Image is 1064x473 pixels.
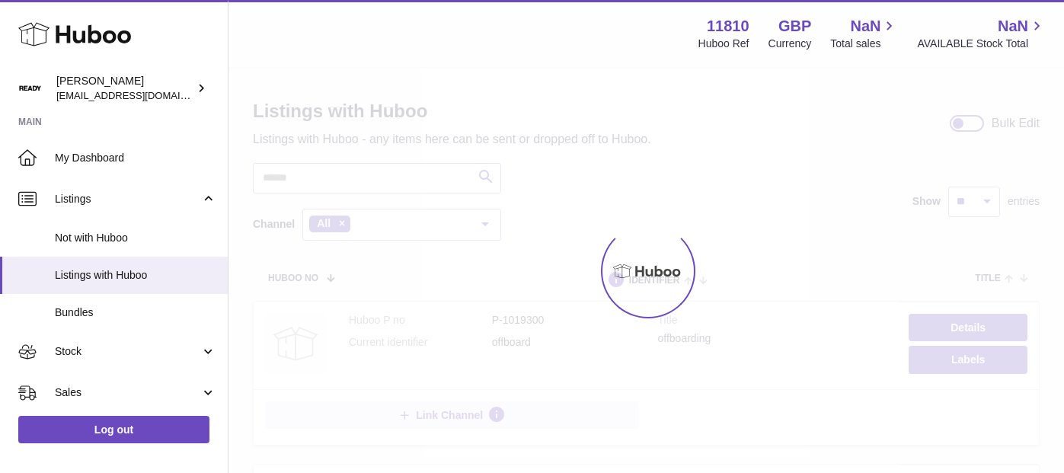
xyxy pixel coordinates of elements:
[55,231,216,245] span: Not with Huboo
[830,37,898,51] span: Total sales
[55,151,216,165] span: My Dashboard
[18,77,41,100] img: internalAdmin-11810@internal.huboo.com
[998,16,1028,37] span: NaN
[56,74,193,103] div: [PERSON_NAME]
[917,16,1046,51] a: NaN AVAILABLE Stock Total
[917,37,1046,51] span: AVAILABLE Stock Total
[55,344,200,359] span: Stock
[778,16,811,37] strong: GBP
[56,89,224,101] span: [EMAIL_ADDRESS][DOMAIN_NAME]
[18,416,209,443] a: Log out
[55,268,216,283] span: Listings with Huboo
[850,16,880,37] span: NaN
[55,305,216,320] span: Bundles
[55,385,200,400] span: Sales
[830,16,898,51] a: NaN Total sales
[698,37,749,51] div: Huboo Ref
[55,192,200,206] span: Listings
[707,16,749,37] strong: 11810
[768,37,812,51] div: Currency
